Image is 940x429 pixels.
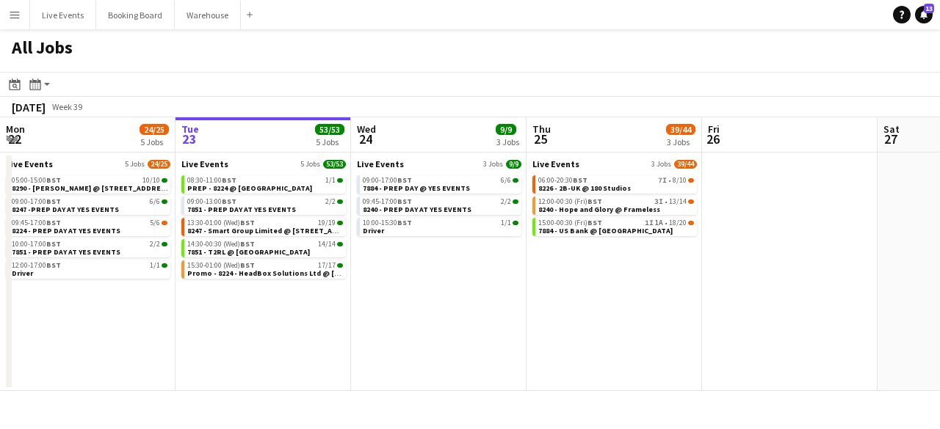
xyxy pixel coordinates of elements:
[179,131,199,147] span: 23
[187,175,343,192] a: 08:30-11:00BST1/1PREP - 8224 @ [GEOGRAPHIC_DATA]
[669,198,687,205] span: 13/14
[337,242,343,246] span: 14/14
[12,239,167,256] a: 10:00-17:00BST2/27851 - PREP DAY AT YES EVENTS
[532,158,579,169] span: Live Events
[150,219,160,227] span: 5/6
[501,177,511,184] span: 6/6
[12,219,61,227] span: 09:45-17:00
[325,177,336,184] span: 1/1
[175,1,241,29] button: Warehouse
[187,260,343,277] a: 15:30-01:00 (Wed)BST17/17Promo - 8224 - HeadBox Solutions Ltd @ [GEOGRAPHIC_DATA]
[187,197,343,213] a: 09:00-13:00BST2/27851 - PREP DAY AT YES EVENTS
[187,268,405,278] span: Promo - 8224 - HeadBox Solutions Ltd @ Sky Garden
[12,241,61,248] span: 10:00-17:00
[46,218,61,227] span: BST
[538,175,694,192] a: 06:00-20:30BST7I•8/108226 - 2B-UK @ 180 Studios
[357,158,521,239] div: Live Events3 Jobs9/909:00-17:00BST6/67884 - PREP DAY @ YES EVENTS09:45-17:00BST2/28240 - PREP DAY...
[501,219,511,227] span: 1/1
[337,263,343,268] span: 17/17
[96,1,175,29] button: Booking Board
[162,242,167,246] span: 2/2
[12,100,46,114] div: [DATE]
[187,205,296,214] span: 7851 - PREP DAY AT YES EVENTS
[496,124,516,135] span: 9/9
[48,101,85,112] span: Week 39
[162,221,167,225] span: 5/6
[363,197,518,213] a: 09:45-17:00BST2/28240 - PREP DAY AT YES EVENTS
[337,178,343,183] span: 1/1
[240,260,255,270] span: BST
[181,158,346,282] div: Live Events5 Jobs53/5308:30-11:00BST1/1PREP - 8224 @ [GEOGRAPHIC_DATA]09:00-13:00BST2/27851 - PRE...
[318,241,336,248] span: 14/14
[538,218,694,235] a: 15:00-00:30 (Fri)BST1I1A•18/207884 - US Bank @ [GEOGRAPHIC_DATA]
[532,122,551,136] span: Thu
[325,198,336,205] span: 2/2
[46,260,61,270] span: BST
[140,124,169,135] span: 24/25
[674,160,697,169] span: 39/44
[645,219,654,227] span: 1I
[573,175,587,185] span: BST
[538,198,602,205] span: 12:00-00:30 (Fri)
[240,239,255,249] span: BST
[915,6,933,23] a: 13
[708,122,720,136] span: Fri
[363,219,412,227] span: 10:00-15:30
[162,178,167,183] span: 10/10
[187,218,343,235] a: 13:30-01:00 (Wed)BST19/198247 - Smart Group Limited @ [STREET_ADDRESS] ( Formerly Freemasons' Hall)
[6,158,53,169] span: Live Events
[315,124,344,135] span: 53/53
[513,221,518,225] span: 1/1
[357,122,376,136] span: Wed
[363,218,518,235] a: 10:00-15:30BST1/1Driver
[532,158,697,239] div: Live Events3 Jobs39/4406:00-20:30BST7I•8/108226 - 2B-UK @ 180 Studios12:00-00:30 (Fri)BST3I•13/14...
[222,197,236,206] span: BST
[538,177,587,184] span: 06:00-20:30
[357,158,521,169] a: Live Events3 Jobs9/9
[506,160,521,169] span: 9/9
[323,160,346,169] span: 53/53
[12,260,167,277] a: 12:00-17:00BST1/1Driver
[669,219,687,227] span: 18/20
[12,198,61,205] span: 09:00-17:00
[530,131,551,147] span: 25
[651,160,671,169] span: 3 Jobs
[355,131,376,147] span: 24
[397,175,412,185] span: BST
[181,122,199,136] span: Tue
[12,247,120,257] span: 7851 - PREP DAY AT YES EVENTS
[187,226,467,235] span: 8247 - Smart Group Limited @ 60 Great Queen Street ( Formerly Freemasons' Hall)
[142,177,160,184] span: 10/10
[538,219,602,227] span: 15:00-00:30 (Fri)
[538,198,694,205] div: •
[688,221,694,225] span: 18/20
[6,158,170,282] div: Live Events5 Jobs24/2505:00-15:00BST10/108290 - [PERSON_NAME] @ [STREET_ADDRESS]09:00-17:00BST6/6...
[337,199,343,204] span: 2/2
[300,160,320,169] span: 5 Jobs
[240,218,255,227] span: BST
[587,197,602,206] span: BST
[363,226,384,235] span: Driver
[532,158,697,169] a: Live Events3 Jobs39/44
[150,198,160,205] span: 6/6
[4,131,25,147] span: 22
[318,219,336,227] span: 19/19
[363,177,412,184] span: 09:00-17:00
[12,205,119,214] span: 8247 -PREP DAY AT YES EVENTS
[688,199,694,204] span: 13/14
[181,158,228,169] span: Live Events
[658,177,667,184] span: 7I
[12,218,167,235] a: 09:45-17:00BST5/68224 - PREP DAY AT YES EVENTS
[187,262,255,269] span: 15:30-01:00 (Wed)
[187,241,255,248] span: 14:30-00:30 (Wed)
[397,197,412,206] span: BST
[12,183,172,193] span: 8290 - Hu Bing @ 60 Great Queen Street
[318,262,336,269] span: 17/17
[924,4,934,13] span: 13
[6,158,170,169] a: Live Events5 Jobs24/25
[162,199,167,204] span: 6/6
[12,175,167,192] a: 05:00-15:00BST10/108290 - [PERSON_NAME] @ [STREET_ADDRESS]
[513,199,518,204] span: 2/2
[538,226,673,235] span: 7884 - US Bank @ Natural History Museum
[538,205,660,214] span: 8240 - Hope and Glory @ Frameless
